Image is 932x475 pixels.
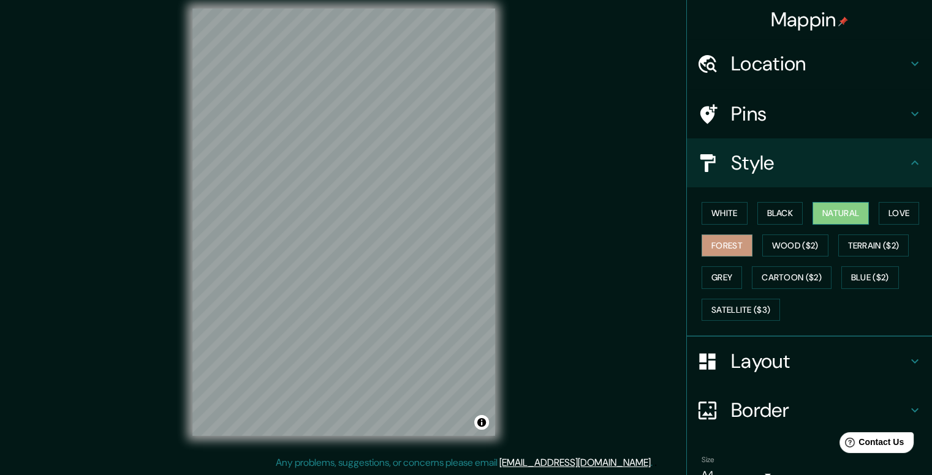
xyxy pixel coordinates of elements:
div: Style [687,138,932,187]
h4: Mappin [771,7,849,32]
label: Size [702,455,714,465]
h4: Border [731,398,907,422]
h4: Pins [731,102,907,126]
canvas: Map [192,9,495,436]
button: Blue ($2) [841,266,899,289]
h4: Layout [731,349,907,373]
div: . [654,455,657,470]
div: Pins [687,89,932,138]
button: Forest [702,234,752,257]
button: Toggle attribution [474,415,489,430]
a: [EMAIL_ADDRESS][DOMAIN_NAME] [499,456,651,469]
div: Border [687,386,932,435]
button: Love [879,202,919,225]
iframe: Help widget launcher [823,427,919,462]
p: Any problems, suggestions, or concerns please email . [276,455,653,470]
div: Layout [687,337,932,386]
button: Natural [813,202,869,225]
button: Wood ($2) [762,234,828,257]
div: Location [687,39,932,88]
button: Terrain ($2) [838,234,909,257]
button: Grey [702,266,742,289]
img: pin-icon.png [838,17,848,26]
h4: Location [731,51,907,76]
button: Satellite ($3) [702,299,780,321]
button: Black [757,202,803,225]
button: Cartoon ($2) [752,266,832,289]
h4: Style [731,151,907,175]
div: . [653,455,654,470]
button: White [702,202,748,225]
